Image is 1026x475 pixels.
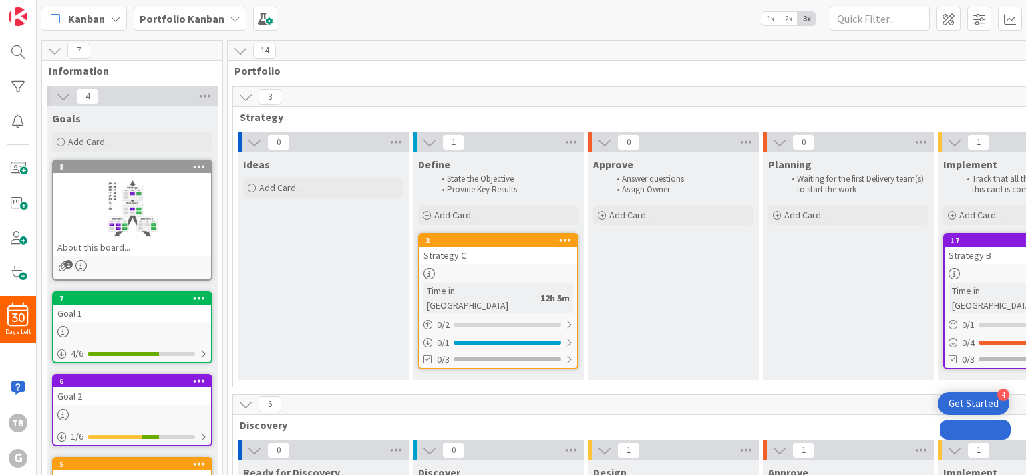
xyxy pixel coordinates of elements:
span: 1 / 6 [71,430,83,444]
span: 1 [967,134,990,150]
div: 5 [59,460,211,469]
li: Waiting for the first Delivery team(s) to start the work [784,174,926,196]
div: 0/1 [419,335,577,351]
span: Add Card... [959,209,1002,221]
span: 0 [617,134,640,150]
div: 3 [425,236,577,245]
span: 1 [792,442,815,458]
span: 0 [267,442,290,458]
a: 6Goal 21/6 [52,374,212,446]
div: About this board... [53,239,211,256]
a: 3Strategy CTime in [GEOGRAPHIC_DATA]:12h 5m0/20/10/3 [418,233,578,369]
span: 0/3 [962,353,975,367]
span: 30 [12,313,25,323]
span: Implement [943,158,997,171]
div: Goal 2 [53,387,211,405]
span: Add Card... [68,136,111,148]
span: 3x [798,12,816,25]
span: Add Card... [609,209,652,221]
li: Answer questions [609,174,751,184]
span: 1x [761,12,780,25]
div: 7 [59,294,211,303]
span: 0 / 1 [437,336,450,350]
a: 7Goal 14/6 [52,291,212,363]
span: 0 / 1 [962,318,975,332]
div: 8 [53,161,211,173]
div: Get Started [949,397,999,410]
div: 4 [997,389,1009,401]
span: : [535,291,537,305]
img: Visit kanbanzone.com [9,7,27,26]
span: Planning [768,158,812,171]
span: 7 [67,43,90,59]
div: G [9,449,27,468]
span: 1 [617,442,640,458]
span: 5 [259,396,281,412]
span: Define [418,158,450,171]
span: 14 [253,43,276,59]
div: 5 [53,458,211,470]
div: 7Goal 1 [53,293,211,322]
span: 1 [967,442,990,458]
div: 6 [53,375,211,387]
div: Tb [9,414,27,432]
div: 0/2 [419,317,577,333]
div: Time in [GEOGRAPHIC_DATA] [423,283,535,313]
span: Add Card... [434,209,477,221]
div: 6 [59,377,211,386]
li: Provide Key Results [434,184,576,195]
div: 1/6 [53,428,211,445]
span: Add Card... [259,182,302,194]
input: Quick Filter... [830,7,930,31]
div: 8 [59,162,211,172]
span: Add Card... [784,209,827,221]
span: 0/3 [437,353,450,367]
div: Open Get Started checklist, remaining modules: 4 [938,392,1009,415]
span: 0 / 4 [962,336,975,350]
span: Goals [52,112,81,125]
span: 0 [442,442,465,458]
span: Kanban [68,11,105,27]
span: Information [49,64,206,77]
a: 8About this board... [52,160,212,281]
span: 0 [267,134,290,150]
div: Goal 1 [53,305,211,322]
b: Portfolio Kanban [140,12,224,25]
span: 3 [259,89,281,105]
span: 0 / 2 [437,318,450,332]
div: 4/6 [53,345,211,362]
span: 1 [64,260,73,269]
li: Assign Owner [609,184,751,195]
span: Ideas [243,158,270,171]
span: Approve [593,158,633,171]
span: 1 [442,134,465,150]
div: 7 [53,293,211,305]
span: 4 [76,88,99,104]
span: 4 / 6 [71,347,83,361]
div: 3Strategy C [419,234,577,264]
div: Strategy C [419,247,577,264]
div: 6Goal 2 [53,375,211,405]
div: 12h 5m [537,291,573,305]
span: 2x [780,12,798,25]
div: 8About this board... [53,161,211,256]
li: State the Objective [434,174,576,184]
span: 0 [792,134,815,150]
div: 3 [419,234,577,247]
